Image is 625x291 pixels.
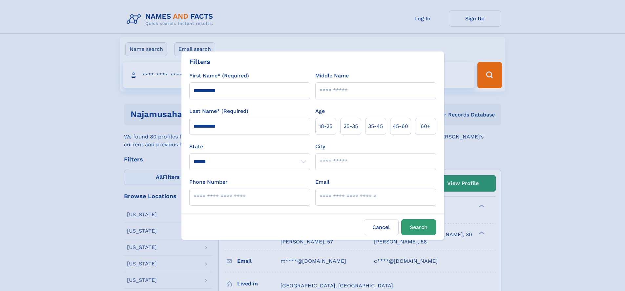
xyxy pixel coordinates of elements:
[344,122,358,130] span: 25‑35
[315,107,325,115] label: Age
[189,107,248,115] label: Last Name* (Required)
[368,122,383,130] span: 35‑45
[315,72,349,80] label: Middle Name
[319,122,332,130] span: 18‑25
[189,57,210,67] div: Filters
[189,72,249,80] label: First Name* (Required)
[189,178,228,186] label: Phone Number
[315,178,329,186] label: Email
[421,122,430,130] span: 60+
[315,143,325,151] label: City
[364,219,399,235] label: Cancel
[401,219,436,235] button: Search
[189,143,310,151] label: State
[393,122,408,130] span: 45‑60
